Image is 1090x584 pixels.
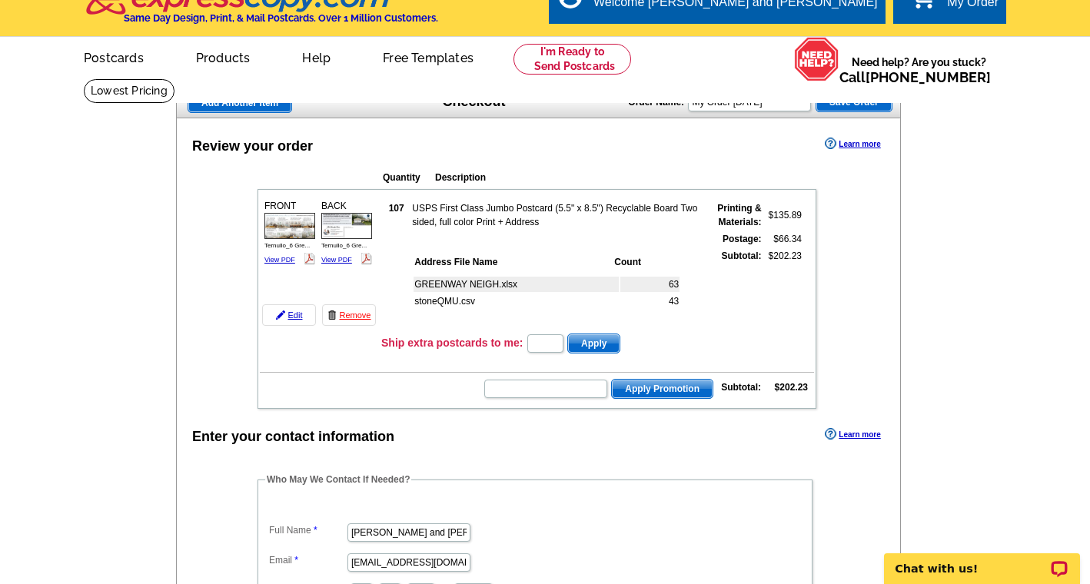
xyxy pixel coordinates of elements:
legend: Who May We Contact If Needed? [265,473,411,486]
strong: 107 [389,203,404,214]
a: View PDF [264,256,295,264]
td: $66.34 [764,231,803,247]
strong: Subtotal: [721,382,761,393]
a: Free Templates [358,38,498,75]
a: Products [171,38,275,75]
td: $202.23 [764,248,803,328]
td: USPS First Class Jumbo Postcard (5.5" x 8.5") Recyclable Board Two sided, full color Print + Address [411,201,701,230]
img: small-thumb.jpg [264,213,315,239]
div: FRONT [262,197,317,269]
th: Quantity [382,170,433,185]
img: pdf_logo.png [361,253,372,264]
span: Need help? Are you stuck? [839,55,999,85]
label: Full Name [269,523,346,537]
div: Review your order [192,136,313,157]
div: BACK [319,197,374,269]
th: Count [613,254,680,270]
img: small-thumb.jpg [321,213,372,239]
th: Address File Name [414,254,612,270]
strong: Printing & Materials: [717,203,761,227]
span: Apply Promotion [612,380,713,398]
img: pdf_logo.png [304,253,315,264]
td: 63 [620,277,680,292]
strong: Postage: [723,234,762,244]
th: Description [434,170,716,185]
a: [PHONE_NUMBER] [866,69,991,85]
h3: Ship extra postcards to me: [381,336,523,350]
img: pencil-icon.gif [276,310,285,320]
span: Add Another Item [188,94,291,112]
a: Help [277,38,355,75]
a: Edit [262,304,316,326]
label: Email [269,553,346,567]
a: View PDF [321,256,352,264]
img: trashcan-icon.gif [327,310,337,320]
a: Postcards [59,38,168,75]
a: Learn more [825,428,880,440]
a: Remove [322,304,376,326]
a: Add Another Item [188,93,292,113]
iframe: LiveChat chat widget [874,536,1090,584]
span: Ternullo_6 Gre... [321,242,367,249]
h4: Same Day Design, Print, & Mail Postcards. Over 1 Million Customers. [124,12,438,24]
td: 43 [620,294,680,309]
td: $135.89 [764,201,803,230]
td: GREENWAY NEIGH.xlsx [414,277,619,292]
td: stoneQMU.csv [414,294,619,309]
span: Ternullo_6 Gre... [264,242,310,249]
strong: $202.23 [775,382,808,393]
div: Enter your contact information [192,426,394,447]
a: Learn more [825,138,880,150]
span: Call [839,69,991,85]
span: Apply [568,334,620,353]
button: Apply [567,333,620,353]
img: help [794,37,839,81]
strong: Subtotal: [722,251,762,261]
button: Apply Promotion [611,379,713,399]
